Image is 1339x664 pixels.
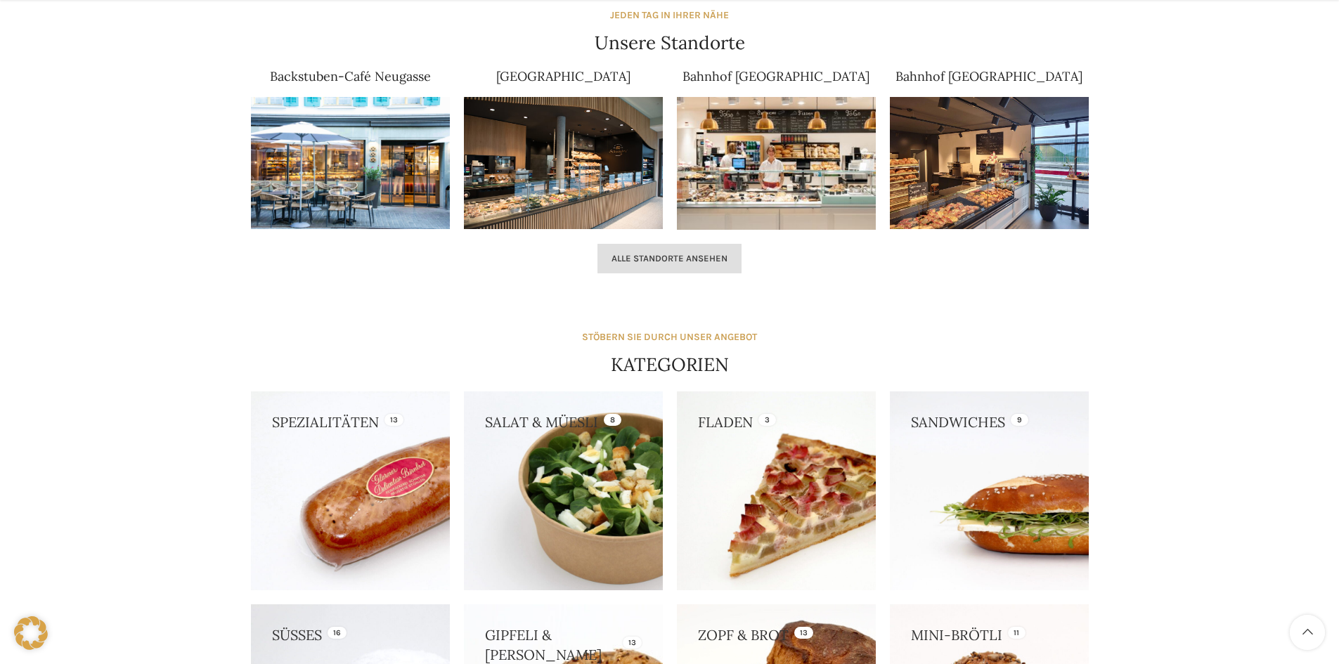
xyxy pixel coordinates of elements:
[612,253,727,264] span: Alle Standorte ansehen
[582,330,757,345] div: STÖBERN SIE DURCH UNSER ANGEBOT
[595,30,745,56] h4: Unsere Standorte
[895,68,1082,84] a: Bahnhof [GEOGRAPHIC_DATA]
[1290,615,1325,650] a: Scroll to top button
[496,68,630,84] a: [GEOGRAPHIC_DATA]
[610,8,729,23] div: JEDEN TAG IN IHRER NÄHE
[683,68,869,84] a: Bahnhof [GEOGRAPHIC_DATA]
[597,244,742,273] a: Alle Standorte ansehen
[270,68,431,84] a: Backstuben-Café Neugasse
[611,352,729,377] h4: KATEGORIEN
